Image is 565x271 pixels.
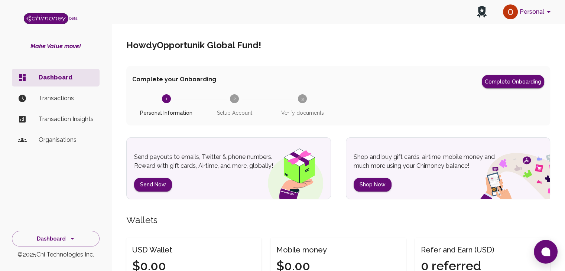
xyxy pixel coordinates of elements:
[276,244,327,256] h6: Mobile money
[135,109,197,117] span: Personal Information
[12,231,100,247] button: Dashboard
[132,244,172,256] h6: USD Wallet
[301,96,303,101] text: 3
[500,2,556,22] button: account of current user
[534,240,558,264] button: Open chat window
[421,244,494,256] h6: Refer and Earn (USD)
[134,153,292,170] p: Send payouts to emails, Twitter & phone numbers. Reward with gift cards, Airtime, and more, globa...
[503,4,518,19] img: avatar
[254,143,331,199] img: gift box
[354,178,392,192] button: Shop Now
[272,109,334,117] span: Verify documents
[132,75,216,88] span: Complete your Onboarding
[39,135,94,144] p: Organisations
[482,75,544,88] button: Complete Onboarding
[24,13,68,24] img: Logo
[354,153,511,170] p: Shop and buy gift cards, airtime, mobile money and much more using your Chimoney balance!
[203,109,265,117] span: Setup Account
[39,73,94,82] p: Dashboard
[461,145,550,199] img: social spend
[165,96,167,101] text: 1
[233,96,236,101] text: 2
[126,39,261,51] h5: Howdy Opportunik Global Fund !
[39,115,94,124] p: Transaction Insights
[126,214,550,226] h5: Wallets
[39,94,94,103] p: Transactions
[69,16,78,20] span: beta
[134,178,172,192] button: Send Now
